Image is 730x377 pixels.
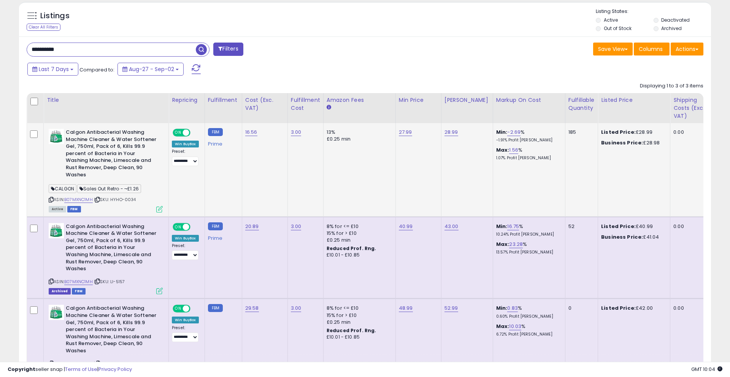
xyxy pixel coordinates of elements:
b: Business Price: [601,233,643,241]
a: B07MXNC1MH [64,196,93,203]
th: The percentage added to the cost of goods (COGS) that forms the calculator for Min & Max prices. [493,93,565,123]
b: Calgon Antibacterial Washing Machine Cleaner & Water Softener Gel, 750ml, Pack of 6, Kills 99.9 p... [66,223,158,274]
div: £0.25 min [327,319,390,326]
div: Listed Price [601,96,667,104]
b: Min: [496,128,508,136]
button: Columns [634,43,670,55]
span: Listings that have been deleted from Seller Central [49,288,71,295]
div: Min Price [399,96,438,104]
a: Terms of Use [65,366,97,373]
p: Listing States: [596,8,711,15]
div: Amazon Fees [327,96,392,104]
div: ASIN: [49,223,163,294]
div: £41.04 [601,234,664,241]
span: FBM [67,206,81,212]
b: Calgon Antibacterial Washing Machine Cleaner & Water Softener Gel, 750ml, Pack of 6, Kills 99.9 p... [66,129,158,180]
span: Columns [639,45,663,53]
p: 1.07% Profit [PERSON_NAME] [496,155,559,161]
div: Fulfillment [208,96,239,104]
a: Privacy Policy [98,366,132,373]
small: FBM [208,304,223,312]
div: £10.01 - £10.85 [327,334,390,341]
a: 48.99 [399,304,413,312]
a: 16.56 [245,128,257,136]
span: | SKU: LI-5157 [94,279,125,285]
div: Prime [208,138,236,147]
span: FBM [72,288,86,295]
div: Preset: [172,243,199,260]
b: Max: [496,323,509,330]
div: £40.99 [601,223,664,230]
div: % [496,129,559,143]
label: Archived [661,25,682,32]
span: | SKU: HYHO-0034 [94,196,136,203]
div: £28.99 [601,129,664,136]
span: ON [173,130,183,136]
a: 16.75 [507,223,519,230]
a: 3.00 [291,128,302,136]
a: 27.99 [399,128,412,136]
div: 0 [568,305,592,312]
div: Win BuyBox [172,141,199,147]
div: seller snap | | [8,366,132,373]
div: 15% for > £10 [327,230,390,237]
b: Min: [496,304,508,312]
button: Save View [593,43,633,55]
span: Aug-27 - Sep-02 [129,65,174,73]
a: 43.00 [444,223,459,230]
b: Listed Price: [601,223,636,230]
div: % [496,241,559,255]
div: £10.01 - £10.85 [327,252,390,258]
a: 0.83 [507,304,518,312]
b: Calgon Antibacterial Washing Machine Cleaner & Water Softener Gel, 750ml, Pack of 6, Kills 99.9 p... [66,305,158,356]
a: 3.00 [291,223,302,230]
span: All listings currently available for purchase on Amazon [49,206,66,212]
p: -1.91% Profit [PERSON_NAME] [496,138,559,143]
span: OFF [189,130,202,136]
b: Max: [496,241,509,248]
div: % [496,323,559,337]
a: B07MXNC1MH [64,279,93,285]
label: Deactivated [661,17,690,23]
div: Preset: [172,325,199,342]
span: ON [173,223,183,230]
b: Max: [496,146,509,154]
div: Shipping Costs (Exc. VAT) [673,96,713,120]
div: Cost (Exc. VAT) [245,96,284,112]
div: Displaying 1 to 3 of 3 items [640,82,703,90]
div: 52 [568,223,592,230]
a: 20.89 [245,223,259,230]
button: Aug-27 - Sep-02 [117,63,184,76]
button: Last 7 Days [27,63,78,76]
small: Amazon Fees. [327,104,331,111]
label: Out of Stock [604,25,632,32]
div: Repricing [172,96,202,104]
span: 2025-09-11 10:04 GMT [691,366,722,373]
b: Min: [496,223,508,230]
div: Markup on Cost [496,96,562,104]
p: 0.60% Profit [PERSON_NAME] [496,314,559,319]
div: Clear All Filters [27,24,60,31]
b: Business Price: [601,139,643,146]
div: 0.00 [673,305,710,312]
p: 13.57% Profit [PERSON_NAME] [496,250,559,255]
span: Sales Out Retro - ¬£1.26 [77,184,141,193]
button: Filters [213,43,243,56]
img: 41EDAaH8oZL._SL40_.jpg [49,305,64,320]
div: 8% for <= £10 [327,305,390,312]
div: Title [47,96,165,104]
strong: Copyright [8,366,35,373]
div: 15% for > £10 [327,312,390,319]
a: -2.69 [507,128,521,136]
span: Last 7 Days [39,65,69,73]
b: Reduced Prof. Rng. [327,327,376,334]
div: ASIN: [49,129,163,212]
button: Actions [671,43,703,55]
div: Fulfillment Cost [291,96,320,112]
img: 41EDAaH8oZL._SL40_.jpg [49,129,64,144]
p: 10.24% Profit [PERSON_NAME] [496,232,559,237]
span: OFF [189,223,202,230]
div: Fulfillable Quantity [568,96,595,112]
div: 185 [568,129,592,136]
div: [PERSON_NAME] [444,96,490,104]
